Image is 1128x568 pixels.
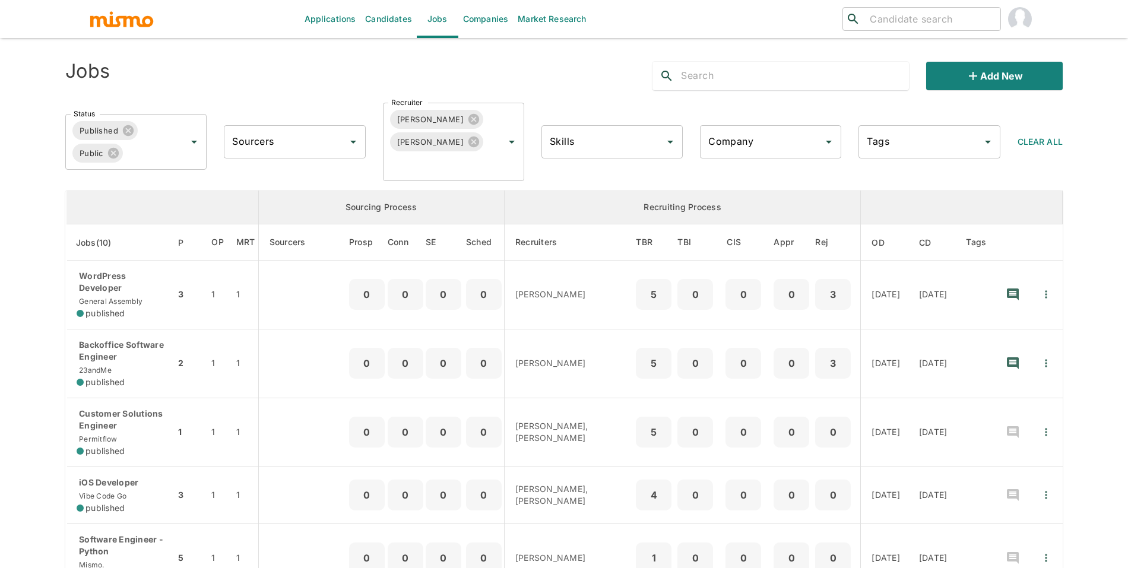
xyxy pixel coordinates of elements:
p: iOS Developer [77,477,166,488]
p: 0 [682,424,708,440]
td: [DATE] [910,467,957,523]
th: Recruiting Process [504,191,861,224]
td: 1 [202,398,233,467]
th: Open Positions [202,224,233,261]
input: Candidate search [865,11,996,27]
p: 0 [471,355,497,372]
p: 0 [730,487,756,503]
button: Quick Actions [1033,419,1059,445]
p: 0 [392,286,419,303]
span: published [85,502,125,514]
div: [PERSON_NAME] [390,132,484,151]
div: Published [72,121,138,140]
p: WordPress Developer [77,270,166,294]
p: 0 [471,424,497,440]
p: 4 [641,487,667,503]
p: 0 [778,286,804,303]
button: recent-notes [999,418,1027,446]
p: 0 [354,424,380,440]
p: 0 [354,487,380,503]
button: Add new [926,62,1063,90]
span: published [85,445,125,457]
button: Quick Actions [1033,482,1059,508]
div: [PERSON_NAME] [390,110,484,129]
span: OD [872,236,900,250]
p: [PERSON_NAME] [515,288,624,300]
p: 0 [778,355,804,372]
p: 0 [392,550,419,566]
p: 5 [641,355,667,372]
p: 0 [778,550,804,566]
span: P [178,236,199,250]
p: 0 [820,550,846,566]
p: 0 [430,487,457,503]
span: General Assembly [77,297,142,306]
button: Quick Actions [1033,350,1059,376]
p: 0 [430,550,457,566]
td: [DATE] [910,329,957,398]
span: Permitflow [77,434,118,443]
p: 0 [820,487,846,503]
p: 0 [682,355,708,372]
p: 0 [682,286,708,303]
td: 1 [233,261,258,329]
p: 5 [641,424,667,440]
td: 3 [175,261,202,329]
input: Search [681,66,909,85]
p: 0 [354,355,380,372]
button: Open [186,134,202,150]
button: Open [503,134,520,150]
p: 0 [682,550,708,566]
th: Connections [388,224,423,261]
p: 1 [641,550,667,566]
button: Open [662,134,679,150]
p: 0 [471,487,497,503]
p: Backoffice Software Engineer [77,339,166,363]
p: 0 [778,487,804,503]
th: To Be Interviewed [674,224,716,261]
span: Clear All [1018,137,1063,147]
p: 0 [392,355,419,372]
th: Rejected [812,224,861,261]
span: published [85,307,125,319]
img: logo [89,10,154,28]
img: Maria Lujan Ciommo [1008,7,1032,31]
th: Tags [956,224,996,261]
span: Jobs(10) [76,236,127,250]
p: 3 [820,286,846,303]
td: 1 [202,329,233,398]
p: 0 [354,550,380,566]
th: Sent Emails [423,224,464,261]
div: Public [72,144,123,163]
p: 0 [471,286,497,303]
td: 1 [175,398,202,467]
p: 0 [430,355,457,372]
label: Recruiter [391,97,423,107]
th: Market Research Total [233,224,258,261]
p: 0 [430,286,457,303]
p: [PERSON_NAME], [PERSON_NAME] [515,420,624,444]
p: 0 [392,487,419,503]
th: Sched [464,224,505,261]
td: [DATE] [861,329,910,398]
p: 3 [820,355,846,372]
p: [PERSON_NAME] [515,552,624,564]
td: [DATE] [910,261,957,329]
button: Quick Actions [1033,281,1059,307]
button: recent-notes [999,481,1027,509]
p: 0 [730,550,756,566]
button: search [652,62,681,90]
td: [DATE] [861,467,910,523]
p: 5 [641,286,667,303]
th: Created At [910,224,957,261]
h4: Jobs [65,59,110,83]
span: published [85,376,125,388]
span: Public [72,147,110,160]
button: Open [820,134,837,150]
p: 0 [778,424,804,440]
p: Customer Solutions Engineer [77,408,166,431]
p: 0 [430,424,457,440]
p: 0 [354,286,380,303]
span: Vibe Code Go [77,491,126,500]
th: Priority [175,224,202,261]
